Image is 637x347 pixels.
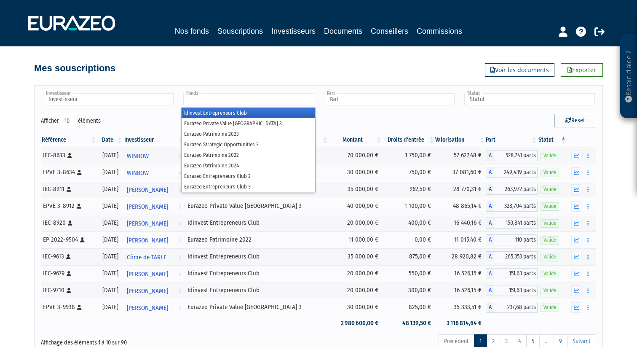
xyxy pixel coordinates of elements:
[187,235,326,244] div: Eurazeo Patrimoine 2022
[494,234,538,245] span: 110 parts
[554,114,596,127] button: Reset
[100,218,120,227] div: [DATE]
[541,236,559,244] span: Valide
[123,147,185,164] a: WINBOW
[417,25,462,37] a: Commissions
[127,283,168,299] span: [PERSON_NAME]
[182,139,315,150] li: Eurazeo Strategic Opportunities 3
[127,199,168,215] span: [PERSON_NAME]
[66,254,71,259] i: [Français] Personne physique
[182,181,315,192] li: Eurazeo Entrepreneurs Club 3
[486,251,494,262] span: A
[178,165,181,181] i: Voir l'investisseur
[127,266,168,282] span: [PERSON_NAME]
[178,266,181,282] i: Voir l'investisseur
[486,133,538,147] th: Part: activer pour trier la colonne par ordre croissant
[123,299,185,316] a: [PERSON_NAME]
[178,216,181,231] i: Voir l'investisseur
[541,152,559,160] span: Valide
[329,133,382,147] th: Montant: activer pour trier la colonne par ordre croissant
[77,170,82,175] i: [Français] Personne physique
[187,286,326,295] div: Idinvest Entrepreneurs Club
[486,184,538,195] div: A - Idinvest Entrepreneurs Club
[383,265,435,282] td: 550,00 €
[59,114,78,128] select: Afficheréléments
[541,253,559,261] span: Valide
[383,248,435,265] td: 875,00 €
[178,250,181,265] i: Voir l'investisseur
[100,252,120,261] div: [DATE]
[67,187,71,192] i: [Français] Personne physique
[187,252,326,261] div: Idinvest Entrepreneurs Club
[41,114,101,128] label: Afficher éléments
[178,300,181,316] i: Voir l'investisseur
[329,299,382,316] td: 30 000,00 €
[494,167,538,178] span: 249,439 parts
[127,233,168,248] span: [PERSON_NAME]
[43,252,94,261] div: IEC-9613
[541,270,559,278] span: Valide
[182,108,315,118] li: Idinvest Entrepreneurs Club
[123,133,185,147] th: Investisseur: activer pour trier la colonne par ordre croissant
[486,302,494,313] span: A
[486,234,538,245] div: A - Eurazeo Patrimoine 2022
[123,282,185,299] a: [PERSON_NAME]
[100,185,120,194] div: [DATE]
[178,182,181,198] i: Voir l'investisseur
[43,303,94,312] div: EPVE 3-9938
[80,237,85,242] i: [Français] Personne physique
[127,148,149,164] span: WINBOW
[485,63,554,77] a: Voir les documents
[383,147,435,164] td: 1 750,00 €
[435,147,486,164] td: 57 627,48 €
[123,231,185,248] a: [PERSON_NAME]
[486,285,538,296] div: A - Idinvest Entrepreneurs Club
[77,305,82,310] i: [Français] Personne physique
[435,198,486,215] td: 48 865,14 €
[187,269,326,278] div: Idinvest Entrepreneurs Club
[561,63,603,77] a: Exporter
[182,171,315,181] li: Eurazeo Entrepreneurs Club 2
[43,202,94,210] div: EPVE 3-8912
[67,288,71,293] i: [Français] Personne physique
[100,235,120,244] div: [DATE]
[182,118,315,129] li: Eurazeo Private Value [GEOGRAPHIC_DATA] 3
[486,251,538,262] div: A - Idinvest Entrepreneurs Club
[100,151,120,160] div: [DATE]
[383,316,435,331] td: 48 139,50 €
[34,63,115,73] h4: Mes souscriptions
[435,164,486,181] td: 37 081,60 €
[329,231,382,248] td: 11 000,00 €
[123,181,185,198] a: [PERSON_NAME]
[541,169,559,177] span: Valide
[123,198,185,215] a: [PERSON_NAME]
[371,25,408,37] a: Conseillers
[383,198,435,215] td: 1 100,00 €
[187,202,326,210] div: Eurazeo Private Value [GEOGRAPHIC_DATA] 3
[123,248,185,265] a: Côme de TARLE
[383,215,435,231] td: 400,00 €
[123,215,185,231] a: [PERSON_NAME]
[127,182,168,198] span: [PERSON_NAME]
[127,165,149,181] span: WINBOW
[486,268,494,279] span: A
[187,218,326,227] div: Idinvest Entrepreneurs Club
[178,148,181,164] i: Voir l'investisseur
[43,185,94,194] div: IEC-8911
[435,181,486,198] td: 28 770,31 €
[486,184,494,195] span: A
[28,16,115,31] img: 1732889491-logotype_eurazeo_blanc_rvb.png
[127,250,166,265] span: Côme de TARLE
[383,181,435,198] td: 962,50 €
[68,221,72,226] i: [Français] Personne physique
[494,218,538,229] span: 150,841 parts
[187,303,326,312] div: Eurazeo Private Value [GEOGRAPHIC_DATA] 3
[271,25,316,37] a: Investisseurs
[178,283,181,299] i: Voir l'investisseur
[435,133,486,147] th: Valorisation: activer pour trier la colonne par ordre croissant
[435,299,486,316] td: 35 333,51 €
[486,268,538,279] div: A - Idinvest Entrepreneurs Club
[100,286,120,295] div: [DATE]
[486,218,494,229] span: A
[435,282,486,299] td: 16 526,15 €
